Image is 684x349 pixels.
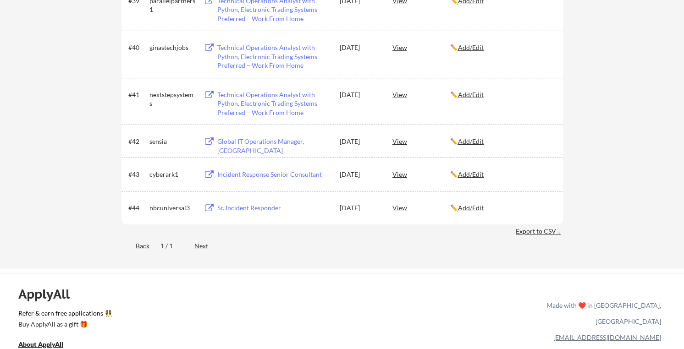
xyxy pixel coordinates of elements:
[340,170,380,179] div: [DATE]
[340,43,380,52] div: [DATE]
[149,137,195,146] div: sensia
[340,90,380,99] div: [DATE]
[450,43,555,52] div: ✏️
[392,199,450,216] div: View
[217,43,331,70] div: Technical Operations Analyst with Python, Electronic Trading Systems Preferred – Work From Home
[458,44,484,51] u: Add/Edit
[458,204,484,212] u: Add/Edit
[128,203,146,213] div: #44
[18,320,110,331] a: Buy ApplyAll as a gift 🎁
[128,90,146,99] div: #41
[543,297,661,329] div: Made with ❤️ in [GEOGRAPHIC_DATA], [GEOGRAPHIC_DATA]
[450,203,555,213] div: ✏️
[217,170,331,179] div: Incident Response Senior Consultant
[458,170,484,178] u: Add/Edit
[18,321,110,327] div: Buy ApplyAll as a gift 🎁
[160,241,183,251] div: 1 / 1
[458,137,484,145] u: Add/Edit
[392,166,450,182] div: View
[217,137,331,155] div: Global IT Operations Manager, [GEOGRAPHIC_DATA]
[217,90,331,117] div: Technical Operations Analyst with Python, Electronic Trading Systems Preferred – Work From Home
[340,203,380,213] div: [DATE]
[128,43,146,52] div: #40
[149,43,195,52] div: ginastechjobs
[149,203,195,213] div: nbcuniversal3
[149,90,195,108] div: nextstepsystems
[217,203,331,213] div: Sr. Incident Responder
[392,86,450,103] div: View
[450,90,555,99] div: ✏️
[18,340,63,348] u: About ApplyAll
[458,91,484,98] u: Add/Edit
[18,310,355,320] a: Refer & earn free applications 👯‍♀️
[128,137,146,146] div: #42
[340,137,380,146] div: [DATE]
[450,170,555,179] div: ✏️
[553,333,661,341] a: [EMAIL_ADDRESS][DOMAIN_NAME]
[392,133,450,149] div: View
[516,227,563,236] div: Export to CSV ↓
[149,170,195,179] div: cyberark1
[18,286,80,302] div: ApplyAll
[194,241,219,251] div: Next
[121,241,149,251] div: Back
[128,170,146,179] div: #43
[392,39,450,55] div: View
[450,137,555,146] div: ✏️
